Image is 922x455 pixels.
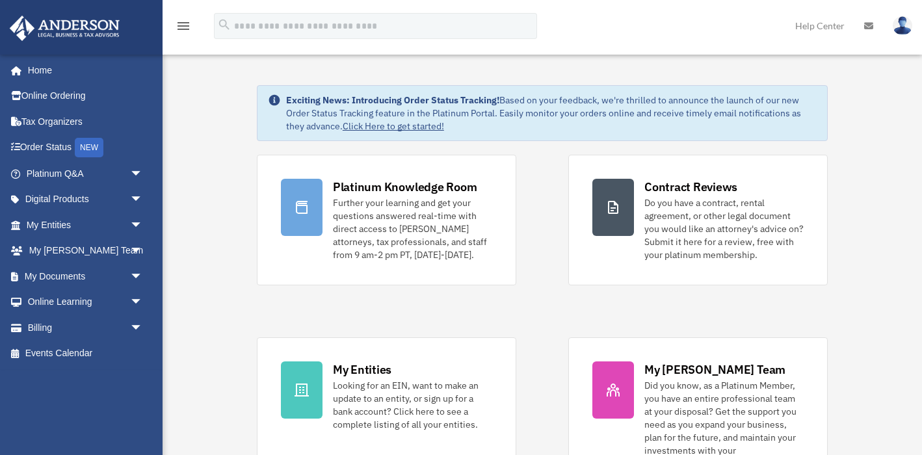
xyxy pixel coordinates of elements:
[257,155,516,285] a: Platinum Knowledge Room Further your learning and get your questions answered real-time with dire...
[130,315,156,341] span: arrow_drop_down
[644,196,804,261] div: Do you have a contract, rental agreement, or other legal document you would like an attorney's ad...
[75,138,103,157] div: NEW
[9,238,163,264] a: My [PERSON_NAME] Teamarrow_drop_down
[9,109,163,135] a: Tax Organizers
[130,187,156,213] span: arrow_drop_down
[286,94,817,133] div: Based on your feedback, we're thrilled to announce the launch of our new Order Status Tracking fe...
[9,187,163,213] a: Digital Productsarrow_drop_down
[333,179,477,195] div: Platinum Knowledge Room
[9,212,163,238] a: My Entitiesarrow_drop_down
[9,289,163,315] a: Online Learningarrow_drop_down
[333,379,492,431] div: Looking for an EIN, want to make an update to an entity, or sign up for a bank account? Click her...
[893,16,912,35] img: User Pic
[9,57,156,83] a: Home
[343,120,444,132] a: Click Here to get started!
[9,263,163,289] a: My Documentsarrow_drop_down
[9,135,163,161] a: Order StatusNEW
[9,161,163,187] a: Platinum Q&Aarrow_drop_down
[130,238,156,265] span: arrow_drop_down
[176,23,191,34] a: menu
[130,161,156,187] span: arrow_drop_down
[286,94,499,106] strong: Exciting News: Introducing Order Status Tracking!
[568,155,828,285] a: Contract Reviews Do you have a contract, rental agreement, or other legal document you would like...
[130,263,156,290] span: arrow_drop_down
[9,83,163,109] a: Online Ordering
[130,212,156,239] span: arrow_drop_down
[130,289,156,316] span: arrow_drop_down
[333,196,492,261] div: Further your learning and get your questions answered real-time with direct access to [PERSON_NAM...
[6,16,124,41] img: Anderson Advisors Platinum Portal
[217,18,231,32] i: search
[644,361,785,378] div: My [PERSON_NAME] Team
[9,341,163,367] a: Events Calendar
[9,315,163,341] a: Billingarrow_drop_down
[333,361,391,378] div: My Entities
[644,179,737,195] div: Contract Reviews
[176,18,191,34] i: menu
